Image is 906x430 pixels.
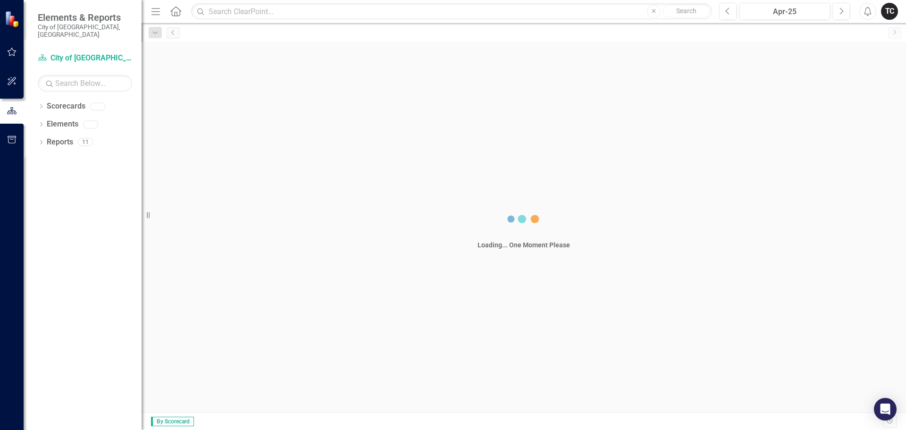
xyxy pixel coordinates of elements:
[874,398,897,421] div: Open Intercom Messenger
[676,7,696,15] span: Search
[478,240,570,250] div: Loading... One Moment Please
[47,101,85,112] a: Scorecards
[743,6,827,17] div: Apr-25
[38,23,132,39] small: City of [GEOGRAPHIC_DATA], [GEOGRAPHIC_DATA]
[739,3,830,20] button: Apr-25
[38,75,132,92] input: Search Below...
[881,3,898,20] button: TC
[38,53,132,64] a: City of [GEOGRAPHIC_DATA]
[663,5,710,18] button: Search
[47,119,78,130] a: Elements
[38,12,132,23] span: Elements & Reports
[47,137,73,148] a: Reports
[191,3,712,20] input: Search ClearPoint...
[151,417,194,426] span: By Scorecard
[5,11,21,27] img: ClearPoint Strategy
[78,138,93,146] div: 11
